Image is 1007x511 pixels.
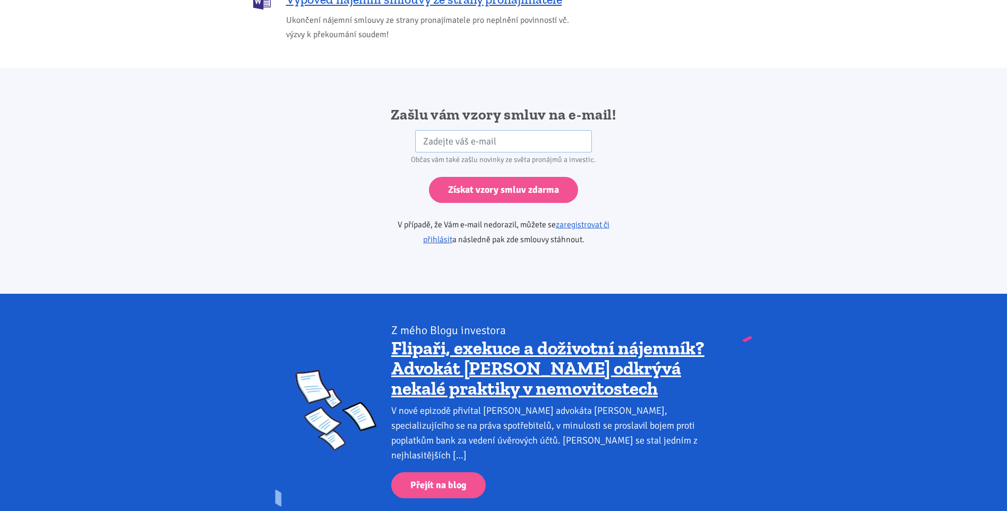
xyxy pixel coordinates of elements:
[286,13,582,42] span: Ukončení nájemní smlouvy ze strany pronajímatele pro neplnění povinností vč. výzvy k překoumání s...
[367,105,640,124] h2: Zašlu vám vzory smluv na e-mail!
[367,152,640,167] div: Občas vám také zašlu novinky ze světa pronájmů a investic.
[429,177,578,203] input: Získat vzory smluv zdarma
[391,403,711,463] div: V nové epizodě přivítal [PERSON_NAME] advokáta [PERSON_NAME], specializujícího se na práva spotře...
[391,323,711,338] div: Z mého Blogu investora
[391,472,486,498] a: Přejít na blog
[367,217,640,247] p: V případě, že Vám e-mail nedorazil, můžete se a následně pak zde smlouvy stáhnout.
[415,130,592,153] input: Zadejte váš e-mail
[391,337,704,399] a: Flipaři, exekuce a doživotní nájemník? Advokát [PERSON_NAME] odkrývá nekalé praktiky v nemovitostech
